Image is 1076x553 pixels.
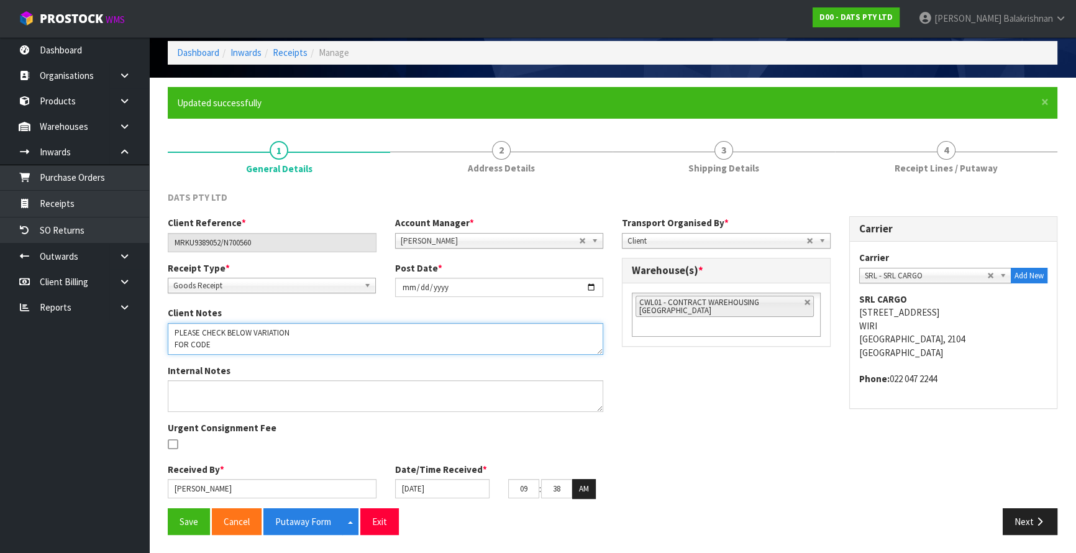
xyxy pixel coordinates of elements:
address: [STREET_ADDRESS] WIRI [GEOGRAPHIC_DATA], 2104 [GEOGRAPHIC_DATA] [859,293,1048,359]
button: AM [572,479,596,499]
span: 4 [937,141,955,160]
label: Carrier [859,251,889,264]
span: DATS PTY LTD [168,191,227,203]
img: cube-alt.png [19,11,34,26]
span: Client [627,234,806,249]
a: Inwards [230,47,262,58]
span: Balakrishnan [1003,12,1053,24]
span: Goods Receipt [173,278,359,293]
address: 022 047 2244 [859,372,1048,385]
span: 1 [270,141,288,160]
label: Transport Organised By [622,216,729,229]
span: SRL - SRL CARGO [865,268,988,283]
td: : [539,479,541,499]
label: Account Manager [395,216,474,229]
span: Manage [319,47,349,58]
span: General Details [246,162,312,175]
input: MM [541,479,572,498]
label: Internal Notes [168,364,230,377]
input: Client Reference [168,233,376,252]
button: Cancel [212,508,262,535]
label: Post Date [395,262,442,275]
span: Updated successfully [177,97,262,109]
label: Client Reference [168,216,246,229]
label: Received By [168,463,224,476]
small: WMS [106,14,125,25]
strong: phone [859,373,890,385]
button: Save [168,508,210,535]
span: 2 [492,141,511,160]
label: Client Notes [168,306,222,319]
label: Date/Time Received [395,463,487,476]
span: Address Details [468,162,535,175]
span: CWL01 - CONTRACT WAREHOUSING [GEOGRAPHIC_DATA] [639,297,759,316]
input: HH [508,479,539,498]
button: Add New [1011,268,1047,284]
input: Date/Time received [395,479,490,498]
span: ProStock [40,11,103,27]
span: × [1041,93,1049,111]
h3: Warehouse(s) [632,265,821,276]
span: [PERSON_NAME] [401,234,579,249]
label: Urgent Consignment Fee [168,421,276,434]
button: Putaway Form [263,508,343,535]
span: General Details [168,181,1057,544]
span: 3 [714,141,733,160]
span: Receipt Lines / Putaway [895,162,998,175]
h3: Carrier [859,223,1048,235]
label: Receipt Type [168,262,230,275]
button: Next [1003,508,1057,535]
span: [PERSON_NAME] [934,12,1001,24]
span: Shipping Details [688,162,759,175]
a: Dashboard [177,47,219,58]
a: Receipts [273,47,308,58]
a: D00 - DATS PTY LTD [813,7,900,27]
button: Exit [360,508,399,535]
strong: SRL CARGO [859,293,907,305]
strong: D00 - DATS PTY LTD [819,12,893,22]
